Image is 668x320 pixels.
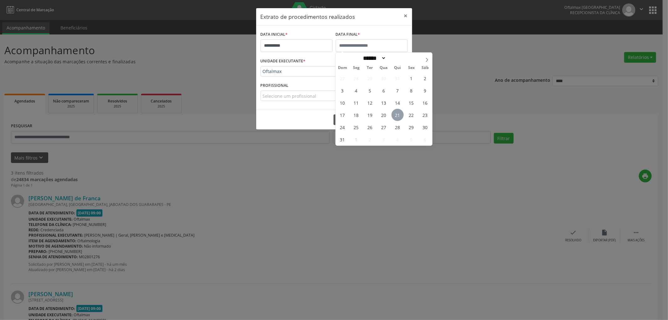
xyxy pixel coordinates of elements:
[336,72,349,84] span: Julho 27, 2025
[263,68,395,75] span: Oftalmax
[336,97,349,109] span: Agosto 10, 2025
[364,133,376,145] span: Setembro 2, 2025
[405,84,417,97] span: Agosto 8, 2025
[364,121,376,133] span: Agosto 26, 2025
[350,109,362,121] span: Agosto 18, 2025
[364,97,376,109] span: Agosto 12, 2025
[350,121,362,133] span: Agosto 25, 2025
[336,84,349,97] span: Agosto 3, 2025
[400,8,412,24] button: Close
[350,66,363,70] span: Seg
[261,56,306,66] label: UNIDADE EXECUTANTE
[336,30,360,39] label: DATA FINAL
[350,133,362,145] span: Setembro 1, 2025
[363,66,377,70] span: Ter
[419,109,431,121] span: Agosto 23, 2025
[361,55,386,61] select: Month
[391,72,404,84] span: Julho 31, 2025
[336,133,349,145] span: Agosto 31, 2025
[350,84,362,97] span: Agosto 4, 2025
[350,97,362,109] span: Agosto 11, 2025
[405,121,417,133] span: Agosto 29, 2025
[391,121,404,133] span: Agosto 28, 2025
[350,72,362,84] span: Julho 28, 2025
[261,81,289,91] label: PROFISSIONAL
[364,84,376,97] span: Agosto 5, 2025
[364,109,376,121] span: Agosto 19, 2025
[405,72,417,84] span: Agosto 1, 2025
[336,109,349,121] span: Agosto 17, 2025
[336,121,349,133] span: Agosto 24, 2025
[378,109,390,121] span: Agosto 20, 2025
[405,109,417,121] span: Agosto 22, 2025
[377,66,391,70] span: Qua
[391,109,404,121] span: Agosto 21, 2025
[378,72,390,84] span: Julho 30, 2025
[419,97,431,109] span: Agosto 16, 2025
[405,97,417,109] span: Agosto 15, 2025
[419,72,431,84] span: Agosto 2, 2025
[405,133,417,145] span: Setembro 5, 2025
[261,30,288,39] label: DATA INICIAL
[378,133,390,145] span: Setembro 3, 2025
[378,97,390,109] span: Agosto 13, 2025
[419,133,431,145] span: Setembro 6, 2025
[418,66,432,70] span: Sáb
[391,133,404,145] span: Setembro 4, 2025
[405,66,418,70] span: Sex
[391,97,404,109] span: Agosto 14, 2025
[364,72,376,84] span: Julho 29, 2025
[391,84,404,97] span: Agosto 7, 2025
[378,84,390,97] span: Agosto 6, 2025
[419,84,431,97] span: Agosto 9, 2025
[378,121,390,133] span: Agosto 27, 2025
[334,114,368,125] button: Cancelar
[419,121,431,133] span: Agosto 30, 2025
[391,66,405,70] span: Qui
[336,66,350,70] span: Dom
[261,13,355,21] h5: Extrato de procedimentos realizados
[263,93,317,99] span: Selecione um profissional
